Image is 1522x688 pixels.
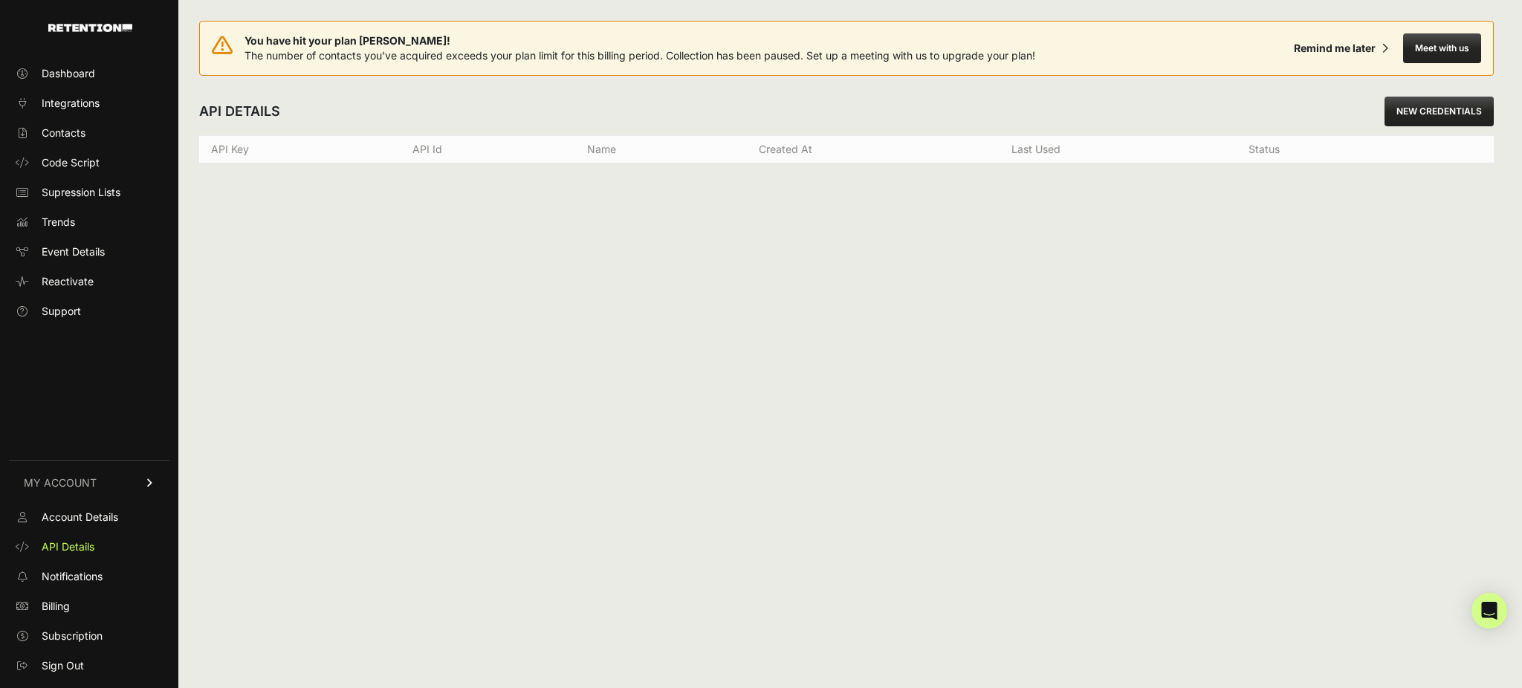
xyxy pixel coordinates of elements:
div: Open Intercom Messenger [1471,593,1507,629]
a: Integrations [9,91,169,115]
a: Code Script [9,151,169,175]
span: Contacts [42,126,85,140]
th: Name [575,136,748,163]
th: API Id [401,136,575,163]
a: Account Details [9,505,169,529]
th: Last used [1000,136,1237,163]
span: The number of contacts you've acquired exceeds your plan limit for this billing period. Collectio... [245,49,1035,62]
a: Trends [9,210,169,234]
a: API Details [9,535,169,559]
span: Dashboard [42,66,95,81]
span: Sign Out [42,658,84,673]
span: You have hit your plan [PERSON_NAME]! [245,33,1035,48]
span: MY ACCOUNT [24,476,97,490]
a: Billing [9,594,169,618]
th: Created at [747,136,999,163]
span: Subscription [42,629,103,643]
button: Remind me later [1288,35,1394,62]
a: MY ACCOUNT [9,460,169,505]
span: API Details [42,539,94,554]
button: Meet with us [1403,33,1481,63]
a: Supression Lists [9,181,169,204]
a: Contacts [9,121,169,145]
th: API Key [199,136,401,163]
span: Reactivate [42,274,94,289]
a: Support [9,299,169,323]
a: Event Details [9,240,169,264]
th: Status [1237,136,1416,163]
a: Subscription [9,624,169,648]
a: Sign Out [9,654,169,678]
span: Notifications [42,569,103,584]
div: Remind me later [1294,41,1376,56]
h2: API DETAILS [199,101,280,122]
span: Account Details [42,510,118,525]
span: Supression Lists [42,185,120,200]
span: Support [42,304,81,319]
a: Notifications [9,565,169,588]
a: Reactivate [9,270,169,293]
a: Dashboard [9,62,169,85]
span: Integrations [42,96,100,111]
span: Code Script [42,155,100,170]
span: Trends [42,215,75,230]
a: NEW CREDENTIALS [1385,97,1494,126]
span: Billing [42,599,70,614]
img: Retention.com [48,24,132,32]
span: Event Details [42,244,105,259]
